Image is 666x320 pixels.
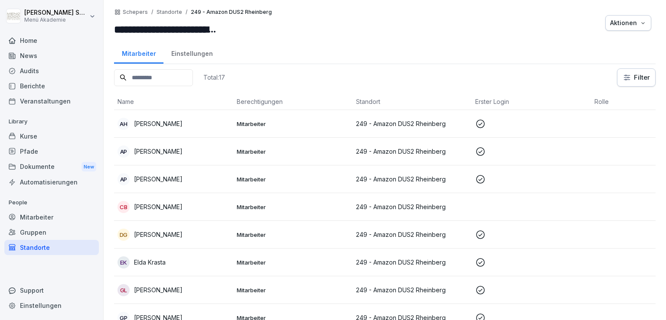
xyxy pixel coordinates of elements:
a: Einstellungen [163,42,220,64]
p: People [4,196,99,210]
p: Mitarbeiter [237,120,349,128]
div: CB [118,201,130,213]
p: Elda Krasta [134,258,166,267]
div: AP [118,173,130,185]
a: Kurse [4,129,99,144]
a: DokumenteNew [4,159,99,175]
p: / [151,9,153,15]
a: Automatisierungen [4,175,99,190]
p: 249 - Amazon DUS2 Rheinberg [356,147,468,156]
div: DG [118,229,130,241]
div: New [82,162,96,172]
div: Support [4,283,99,298]
th: Name [114,94,233,110]
p: Mitarbeiter [237,286,349,294]
a: Gruppen [4,225,99,240]
a: News [4,48,99,63]
div: Dokumente [4,159,99,175]
p: Standorte [157,9,182,15]
p: 249 - Amazon DUS2 Rheinberg [356,285,468,294]
p: 249 - Amazon DUS2 Rheinberg [356,230,468,239]
div: EK [118,256,130,268]
p: Mitarbeiter [237,259,349,266]
div: Aktionen [610,18,646,28]
div: Filter [623,73,650,82]
p: 249 - Amazon DUS2 Rheinberg [356,119,468,128]
p: 249 - Amazon DUS2 Rheinberg [356,202,468,211]
a: Einstellungen [4,298,99,313]
a: Standorte [4,240,99,255]
a: Schepers [123,9,148,15]
p: Mitarbeiter [237,175,349,183]
p: Menü Akademie [24,17,88,23]
div: GL [118,284,130,296]
a: Mitarbeiter [4,210,99,225]
p: [PERSON_NAME] Schepers [24,9,88,16]
p: [PERSON_NAME] [134,119,183,128]
p: [PERSON_NAME] [134,147,183,156]
th: Berechtigungen [233,94,353,110]
p: 249 - Amazon DUS2 Rheinberg [356,258,468,267]
div: AH [118,118,130,130]
a: Audits [4,63,99,78]
a: Veranstaltungen [4,94,99,109]
div: AP [118,145,130,158]
p: Library [4,115,99,129]
p: [PERSON_NAME] [134,202,183,211]
a: Mitarbeiter [114,42,163,64]
a: Pfade [4,144,99,159]
p: Mitarbeiter [237,148,349,155]
p: Mitarbeiter [237,203,349,211]
a: Home [4,33,99,48]
p: [PERSON_NAME] [134,285,183,294]
button: Filter [617,69,655,86]
p: Mitarbeiter [237,231,349,239]
th: Erster Login [472,94,591,110]
a: Berichte [4,78,99,94]
p: Total: 17 [203,73,225,81]
p: 249 - Amazon DUS2 Rheinberg [191,9,272,15]
p: / [186,9,187,15]
p: [PERSON_NAME] [134,175,183,184]
button: Aktionen [605,15,651,31]
p: 249 - Amazon DUS2 Rheinberg [356,175,468,184]
th: Standort [353,94,472,110]
p: [PERSON_NAME] [134,230,183,239]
